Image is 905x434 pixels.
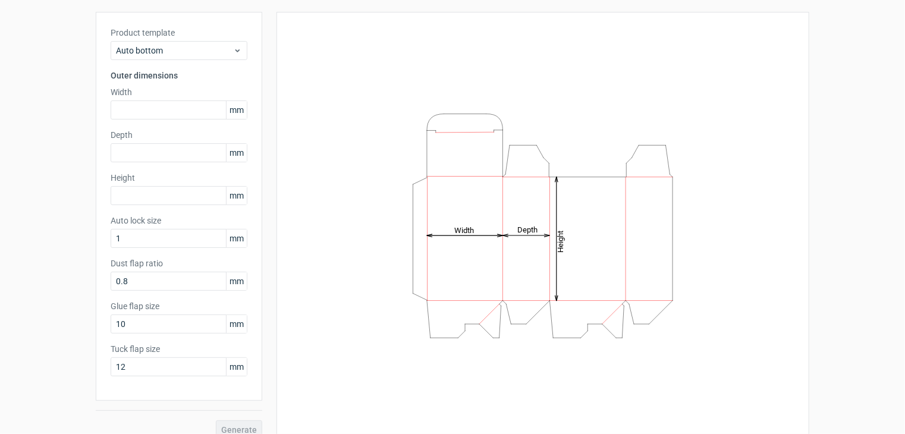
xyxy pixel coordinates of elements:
[111,70,247,81] h3: Outer dimensions
[111,300,247,312] label: Glue flap size
[116,45,233,56] span: Auto bottom
[226,315,247,333] span: mm
[226,101,247,119] span: mm
[111,257,247,269] label: Dust flap ratio
[226,272,247,290] span: mm
[557,230,565,252] tspan: Height
[111,343,247,355] label: Tuck flap size
[111,129,247,141] label: Depth
[226,229,247,247] span: mm
[517,225,538,234] tspan: Depth
[455,225,475,234] tspan: Width
[111,215,247,227] label: Auto lock size
[111,86,247,98] label: Width
[226,358,247,376] span: mm
[226,187,247,205] span: mm
[111,27,247,39] label: Product template
[111,172,247,184] label: Height
[226,144,247,162] span: mm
